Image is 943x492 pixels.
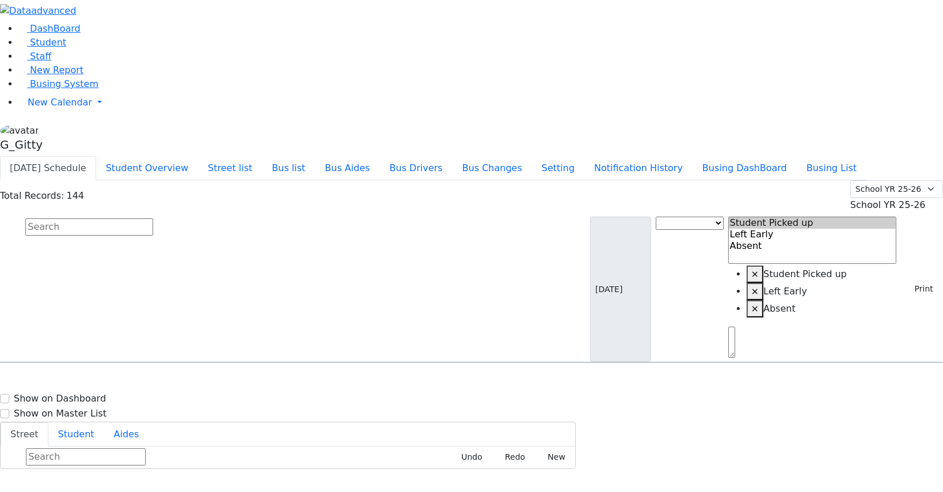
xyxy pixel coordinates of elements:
[747,300,763,317] button: Remove item
[18,37,66,48] a: Student
[30,37,66,48] span: Student
[315,156,379,180] button: Bus Aides
[747,266,897,283] li: Student Picked up
[48,422,104,446] button: Student
[535,448,571,466] button: New
[18,65,83,75] a: New Report
[14,407,107,421] label: Show on Master List
[66,190,84,201] span: 144
[30,51,51,62] span: Staff
[532,156,584,180] button: Setting
[453,156,532,180] button: Bus Changes
[18,91,943,114] a: New Calendar
[728,327,735,358] textarea: Search
[18,78,98,89] a: Busing System
[14,392,106,406] label: Show on Dashboard
[96,156,198,180] button: Student Overview
[30,23,81,34] span: DashBoard
[262,156,315,180] button: Bus list
[747,266,763,283] button: Remove item
[693,156,797,180] button: Busing DashBoard
[380,156,453,180] button: Bus Drivers
[751,268,759,279] span: ×
[747,283,763,300] button: Remove item
[448,448,488,466] button: Undo
[729,229,896,240] option: Left Early
[198,156,262,180] button: Street list
[492,448,530,466] button: Redo
[28,97,92,108] span: New Calendar
[797,156,866,180] button: Busing List
[901,280,938,298] button: Print
[25,218,153,236] input: Search
[747,283,897,300] li: Left Early
[729,240,896,252] option: Absent
[729,217,896,229] option: Student Picked up
[751,303,759,314] span: ×
[747,300,897,317] li: Absent
[763,286,807,297] span: Left Early
[18,23,81,34] a: DashBoard
[763,268,847,279] span: Student Picked up
[30,78,98,89] span: Busing System
[1,422,48,446] button: Street
[850,199,926,210] span: School YR 25-26
[584,156,693,180] button: Notification History
[1,446,575,468] div: Street
[18,51,51,62] a: Staff
[104,422,149,446] button: Aides
[751,286,759,297] span: ×
[26,448,146,465] input: Search
[763,303,796,314] span: Absent
[30,65,83,75] span: New Report
[850,180,943,198] select: Default select example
